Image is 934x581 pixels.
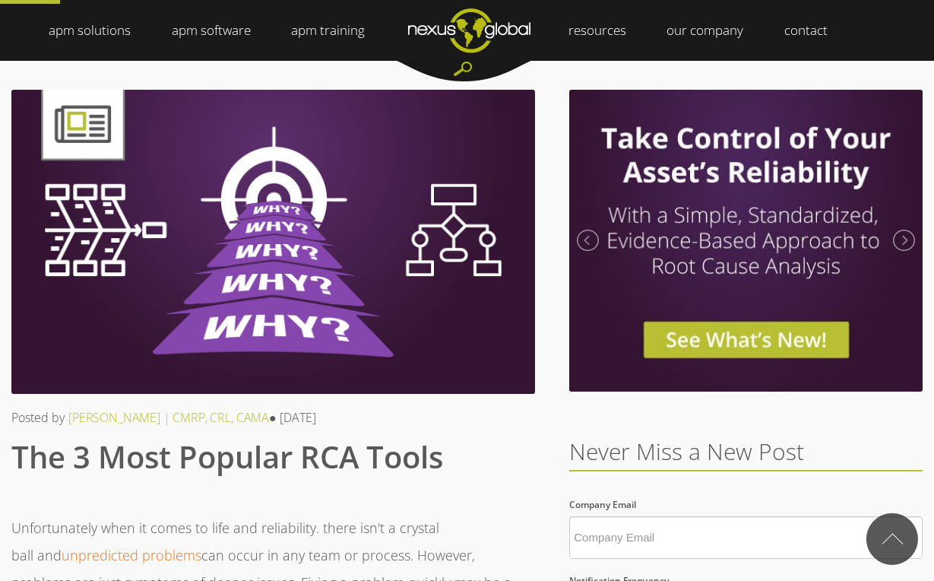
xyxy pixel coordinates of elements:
a: [PERSON_NAME] | CMRP, CRL, CAMA [68,409,269,426]
span: The 3 Most Popular RCA Tools [11,436,443,478]
span: ● [DATE] [269,409,316,426]
span: Posted by [11,409,65,426]
a: unpredicted problems [62,546,201,564]
img: Investigation Optimzier [569,90,923,392]
input: Company Email [569,516,923,559]
span: Company Email [569,498,636,511]
span: Never Miss a New Post [569,436,804,467]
